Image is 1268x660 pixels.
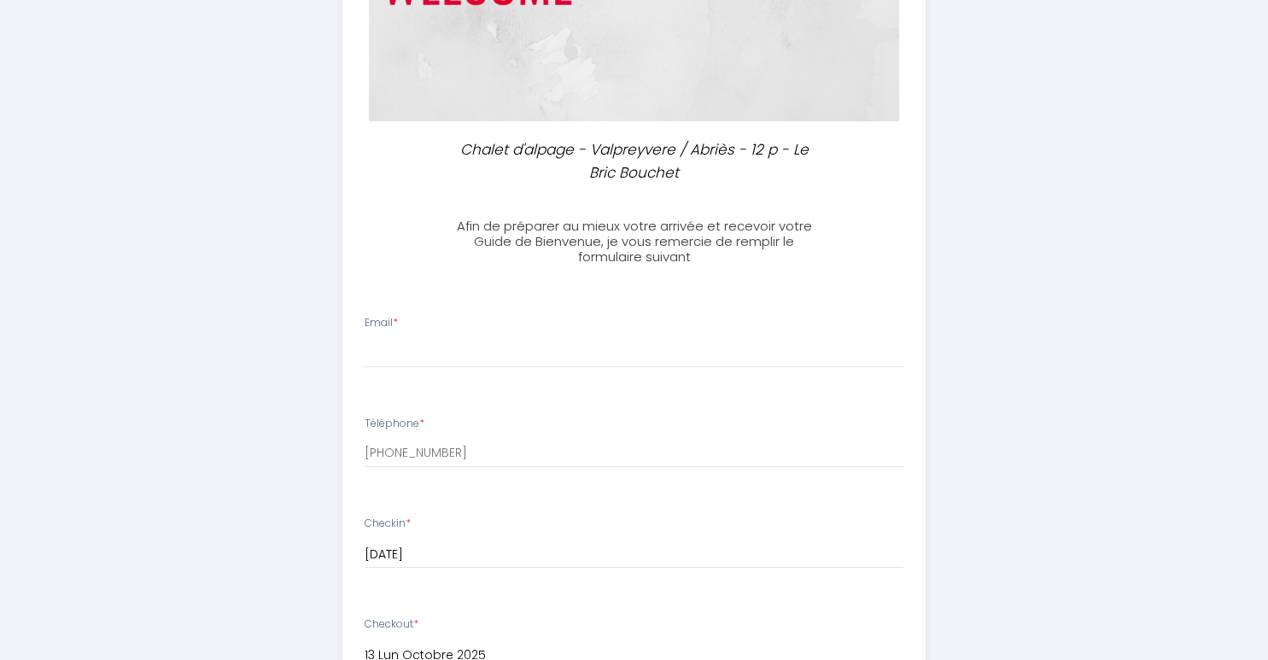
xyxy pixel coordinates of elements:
label: Checkin [365,516,411,532]
label: Checkout [365,616,418,633]
p: Chalet d'alpage - Valpreyvere / Abriès - 12 p - Le Bric Bouchet [452,138,817,184]
label: Téléphone [365,416,424,432]
label: Email [365,315,398,331]
h3: Afin de préparer au mieux votre arrivée et recevoir votre Guide de Bienvenue, je vous remercie de... [444,219,824,265]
